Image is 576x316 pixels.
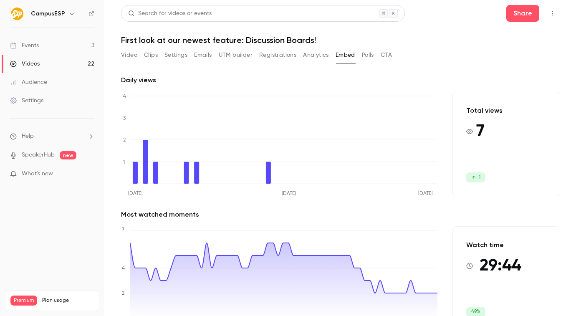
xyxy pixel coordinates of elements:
[362,48,374,62] button: Polls
[506,5,539,22] button: Share
[121,75,559,85] h2: Daily views
[10,96,43,105] div: Settings
[546,7,559,20] button: Top Bar Actions
[10,41,39,50] div: Events
[123,138,126,143] tspan: 2
[480,253,521,278] span: 29:44
[466,172,485,182] span: 1
[123,116,126,121] tspan: 3
[22,169,53,178] span: What's new
[336,48,355,62] button: Embed
[121,35,559,45] h1: First look at our newest feature: Discussion Boards!
[10,132,94,141] li: help-dropdown-opener
[466,106,503,116] p: Total views
[10,296,37,306] span: Premium
[303,48,329,62] button: Analytics
[22,151,55,159] a: SpeakerHub
[194,48,212,62] button: Emails
[10,7,24,20] img: CampusESP
[381,48,392,62] button: CTA
[122,266,125,271] tspan: 4
[476,119,485,144] span: 7
[466,240,521,250] p: Watch time
[128,191,142,196] tspan: [DATE]
[123,160,125,165] tspan: 1
[122,228,124,233] tspan: 7
[418,191,432,196] tspan: [DATE]
[219,48,253,62] button: UTM builder
[128,9,212,18] div: Search for videos or events
[164,48,187,62] button: Settings
[10,78,47,86] div: Audience
[22,132,34,141] span: Help
[10,60,40,68] div: Videos
[123,94,126,99] tspan: 4
[42,297,94,304] span: Plan usage
[31,10,65,18] h6: CampusESP
[282,191,296,196] tspan: [DATE]
[121,210,559,220] h2: Most watched moments
[259,48,296,62] button: Registrations
[144,48,158,62] button: Clips
[122,291,124,296] tspan: 2
[121,48,137,62] button: Video
[60,151,76,159] span: new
